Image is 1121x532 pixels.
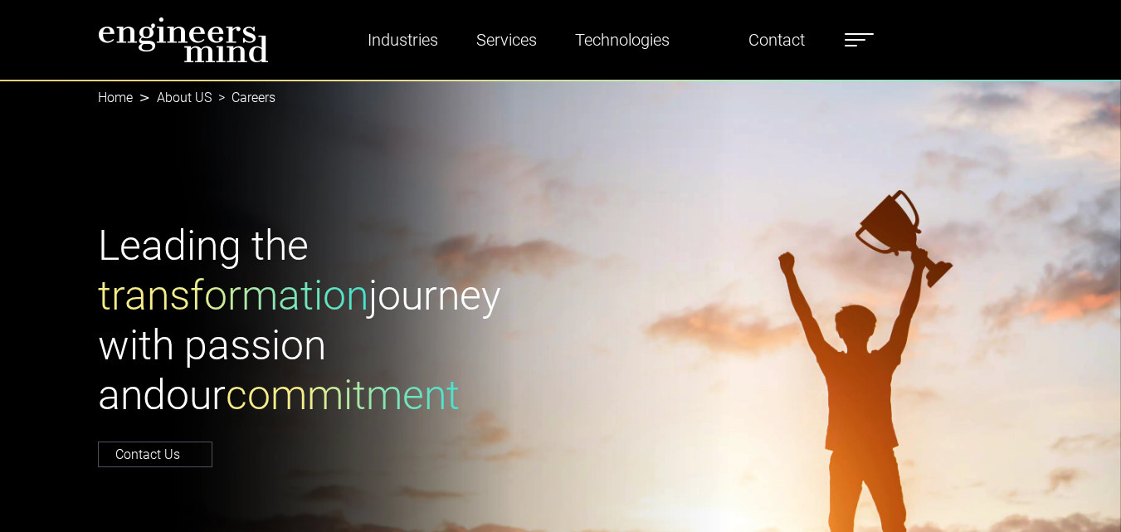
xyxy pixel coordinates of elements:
h1: Leading the journey with passion and our [98,221,551,420]
img: logo [98,17,269,63]
a: Services [470,21,543,59]
nav: breadcrumb [98,80,1024,116]
a: Industries [361,21,445,59]
li: Careers [212,88,275,108]
a: Home [98,90,133,105]
a: Technologies [568,21,676,59]
a: Contact Us [98,442,212,467]
a: About US [157,90,212,105]
span: transformation [98,271,368,320]
a: Contact [742,21,812,59]
span: commitment [226,371,460,419]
